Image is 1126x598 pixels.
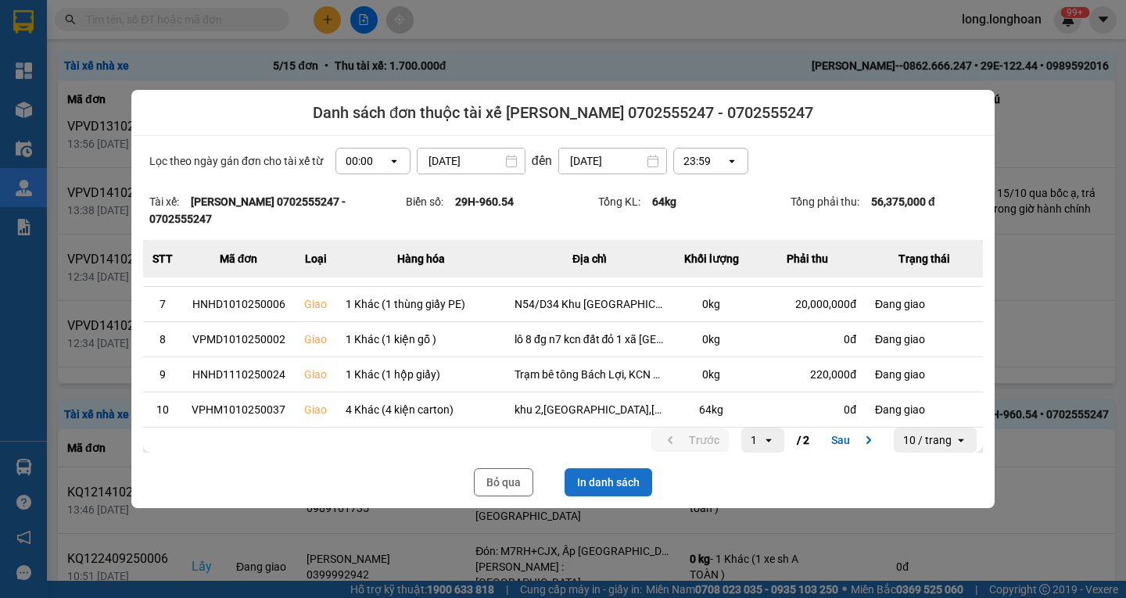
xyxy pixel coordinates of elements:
div: 1 Khác (1 kiện gỗ ) [346,331,496,347]
div: Đang giao [875,402,974,417]
div: 0 kg [683,367,739,382]
div: 4 Khác (4 kiện carton) [346,402,496,417]
div: Đang giao [875,331,974,347]
div: Đang giao [875,296,974,312]
button: In danh sách [565,468,652,496]
input: Selected 00:00. Select a time, 24-hour format. [375,153,376,169]
button: Bỏ qua [474,468,533,496]
div: 00:00 [346,153,373,169]
strong: 29H-960.54 [455,195,514,208]
div: 9 [152,367,173,382]
div: 10 [152,402,173,417]
svg: open [388,155,400,167]
th: Phải thu [748,240,866,278]
div: Giao [304,331,327,347]
div: đến [525,151,558,170]
div: Đang giao [875,367,974,382]
div: 0 kg [683,296,739,312]
div: HNHD1010250006 [192,296,285,312]
div: 220,000 đ [758,367,856,382]
button: next page. current page 1 / 2 [822,428,888,452]
div: 1 [751,432,757,448]
div: 64 kg [683,402,739,417]
strong: 56,375,000 đ [871,195,935,208]
strong: 64 kg [652,195,676,208]
div: 10 / trang [903,432,952,448]
strong: [PERSON_NAME] 0702555247 - 0702555247 [149,195,346,225]
th: Mã đơn [182,240,295,278]
th: Trạng thái [866,240,983,278]
svg: open [955,434,967,446]
th: Loại [295,240,336,278]
span: / 2 [797,431,809,449]
input: Select a date. [418,149,525,174]
div: 0 đ [758,402,856,417]
div: 0 đ [758,331,856,347]
div: 1 Khác (1 hộp giấy) [346,367,496,382]
div: Giao [304,367,327,382]
th: Hàng hóa [336,240,505,278]
div: 8 [152,331,173,347]
div: VPMD1010250002 [192,331,285,347]
div: HNHD1110250024 [192,367,285,382]
div: 23:59 [683,153,711,169]
div: 7 [152,296,173,312]
th: Khối lượng [674,240,748,278]
div: VPHM1010250037 [192,402,285,417]
span: Danh sách đơn thuộc tài xế [PERSON_NAME] 0702555247 - 0702555247 [313,102,813,124]
div: dialog [131,90,995,508]
div: N54/D34 Khu [GEOGRAPHIC_DATA], [GEOGRAPHIC_DATA], [GEOGRAPHIC_DATA], [GEOGRAPHIC_DATA] [515,296,665,312]
th: STT [143,240,182,278]
div: 20,000,000 đ [758,296,856,312]
svg: open [762,434,775,446]
input: Selected 23:59. Select a time, 24-hour format. [712,153,714,169]
input: Select a date. [559,149,666,174]
div: Trạm bê tông Bách Lợi, KCN Nhơn Trạch 6, [GEOGRAPHIC_DATA], [GEOGRAPHIC_DATA] [515,367,665,382]
button: previous page. current page 1 / 2 [651,428,729,452]
svg: open [726,155,738,167]
div: Tài xế: [149,193,406,227]
div: 0 kg [683,331,739,347]
input: Selected 10 / trang. [953,432,955,448]
div: Giao [304,296,327,312]
div: 1 Khác (1 thùng giấy PE) [346,296,496,312]
div: lô 8 đg n7 kcn đất đỏ 1 xã [GEOGRAPHIC_DATA] huyện [GEOGRAPHIC_DATA] [515,331,665,347]
div: Biển số: [406,193,598,227]
div: Tổng phải thu: [791,193,983,227]
div: Giao [304,402,327,417]
div: Lọc theo ngày gán đơn cho tài xế từ [143,148,983,174]
div: Tổng KL: [598,193,791,227]
th: Địa chỉ [505,240,674,278]
div: khu 2,[GEOGRAPHIC_DATA],[GEOGRAPHIC_DATA],[GEOGRAPHIC_DATA],[GEOGRAPHIC_DATA] [515,402,665,417]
